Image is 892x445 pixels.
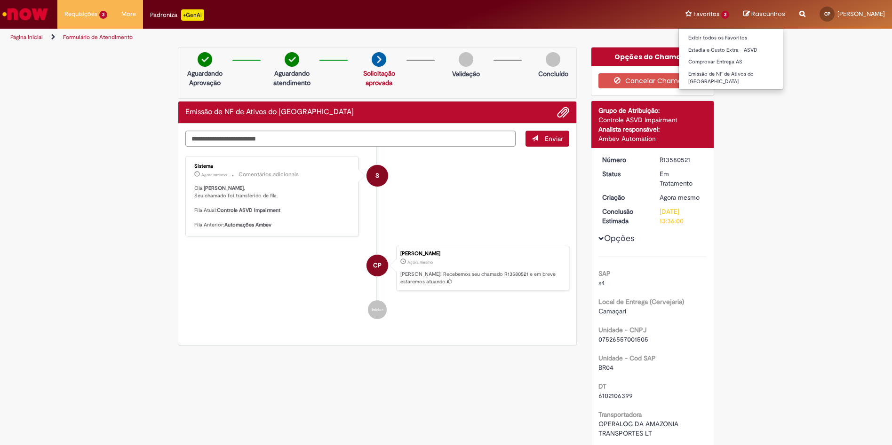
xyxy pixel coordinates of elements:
[660,193,700,202] time: 30/09/2025 10:35:58
[598,134,707,143] div: Ambev Automation
[598,115,707,125] div: Controle ASVD Impairment
[64,9,97,19] span: Requisições
[595,169,653,179] dt: Status
[660,207,703,226] div: [DATE] 13:36:00
[598,335,648,344] span: 07526557001505
[660,193,700,202] span: Agora mesmo
[546,52,560,67] img: img-circle-grey.png
[375,164,379,187] span: S
[557,106,569,118] button: Adicionar anexos
[598,307,626,315] span: Camaçari
[407,259,433,265] span: Agora mesmo
[224,221,271,228] b: Automações Ambev
[366,255,388,276] div: CARLOS PIGOZZO
[679,45,783,55] a: Estadia e Custo Extra - ASVD
[595,193,653,202] dt: Criação
[598,354,656,362] b: Unidade - Cod SAP
[7,29,588,46] ul: Trilhas de página
[660,155,703,164] div: R13580521
[121,9,136,19] span: More
[598,363,613,372] span: BR04
[679,57,783,67] a: Comprovar Entrega AS
[204,185,244,192] b: [PERSON_NAME]
[185,131,516,147] textarea: Digite sua mensagem aqui...
[459,52,473,67] img: img-circle-grey.png
[721,11,729,19] span: 3
[660,169,703,188] div: Em Tratamento
[595,155,653,164] dt: Número
[269,69,315,87] p: Aguardando atendimento
[598,279,605,287] span: s4
[598,382,606,390] b: DT
[198,52,212,67] img: check-circle-green.png
[824,11,830,17] span: CP
[452,69,480,78] p: Validação
[10,33,43,41] a: Página inicial
[185,246,569,291] li: CARLOS PIGOZZO
[598,106,707,115] div: Grupo de Atribuição:
[400,251,564,257] div: [PERSON_NAME]
[743,10,785,19] a: Rascunhos
[181,9,204,21] p: +GenAi
[400,271,564,285] p: [PERSON_NAME]! Recebemos seu chamado R13580521 e em breve estaremos atuando.
[185,108,354,117] h2: Emissão de NF de Ativos do ASVD Histórico de tíquete
[598,420,680,437] span: OPERALOG DA AMAZONIA TRANSPORTES LT
[373,254,382,277] span: CP
[194,164,351,169] div: Sistema
[239,171,299,179] small: Comentários adicionais
[526,131,569,147] button: Enviar
[201,172,227,178] time: 30/09/2025 10:36:01
[63,33,133,41] a: Formulário de Atendimento
[679,69,783,86] a: Emissão de NF de Ativos do [GEOGRAPHIC_DATA]
[598,391,633,400] span: 6102106399
[150,9,204,21] div: Padroniza
[837,10,885,18] span: [PERSON_NAME]
[185,147,569,328] ul: Histórico de tíquete
[285,52,299,67] img: check-circle-green.png
[182,69,228,87] p: Aguardando Aprovação
[1,5,49,23] img: ServiceNow
[201,172,227,178] span: Agora mesmo
[194,185,351,229] p: Olá, , Seu chamado foi transferido de fila. Fila Atual: Fila Anterior:
[598,410,642,419] b: Transportadora
[598,269,611,278] b: SAP
[598,326,646,334] b: Unidade - CNPJ
[679,33,783,43] a: Exibir todos os Favoritos
[372,52,386,67] img: arrow-next.png
[407,259,433,265] time: 30/09/2025 10:35:58
[678,28,783,90] ul: Favoritos
[598,297,684,306] b: Local de Entrega (Cervejaria)
[660,193,703,202] div: 30/09/2025 10:35:58
[363,69,395,87] a: Solicitação aprovada
[598,73,707,88] button: Cancelar Chamado
[595,207,653,226] dt: Conclusão Estimada
[598,125,707,134] div: Analista responsável:
[591,47,714,66] div: Opções do Chamado
[366,165,388,187] div: System
[538,69,568,78] p: Concluído
[545,134,563,143] span: Enviar
[217,207,280,214] b: Controle ASVD Impairment
[693,9,719,19] span: Favoritos
[751,9,785,18] span: Rascunhos
[99,11,107,19] span: 3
